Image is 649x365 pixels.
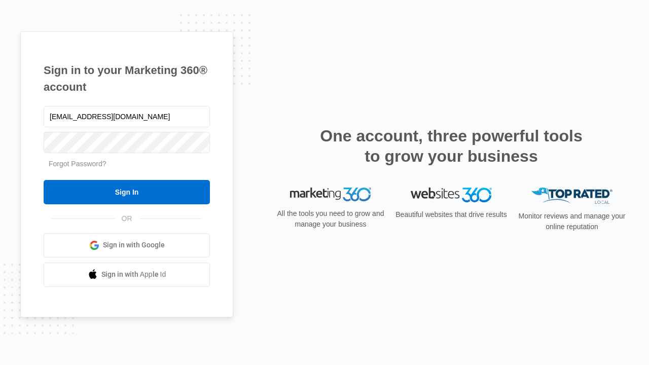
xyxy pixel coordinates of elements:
[394,209,508,220] p: Beautiful websites that drive results
[531,188,612,204] img: Top Rated Local
[317,126,586,166] h2: One account, three powerful tools to grow your business
[44,62,210,95] h1: Sign in to your Marketing 360® account
[115,213,139,224] span: OR
[49,160,106,168] a: Forgot Password?
[101,269,166,280] span: Sign in with Apple Id
[44,233,210,258] a: Sign in with Google
[44,263,210,287] a: Sign in with Apple Id
[411,188,492,202] img: Websites 360
[103,240,165,250] span: Sign in with Google
[274,208,387,230] p: All the tools you need to grow and manage your business
[44,106,210,127] input: Email
[515,211,629,232] p: Monitor reviews and manage your online reputation
[44,180,210,204] input: Sign In
[290,188,371,202] img: Marketing 360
